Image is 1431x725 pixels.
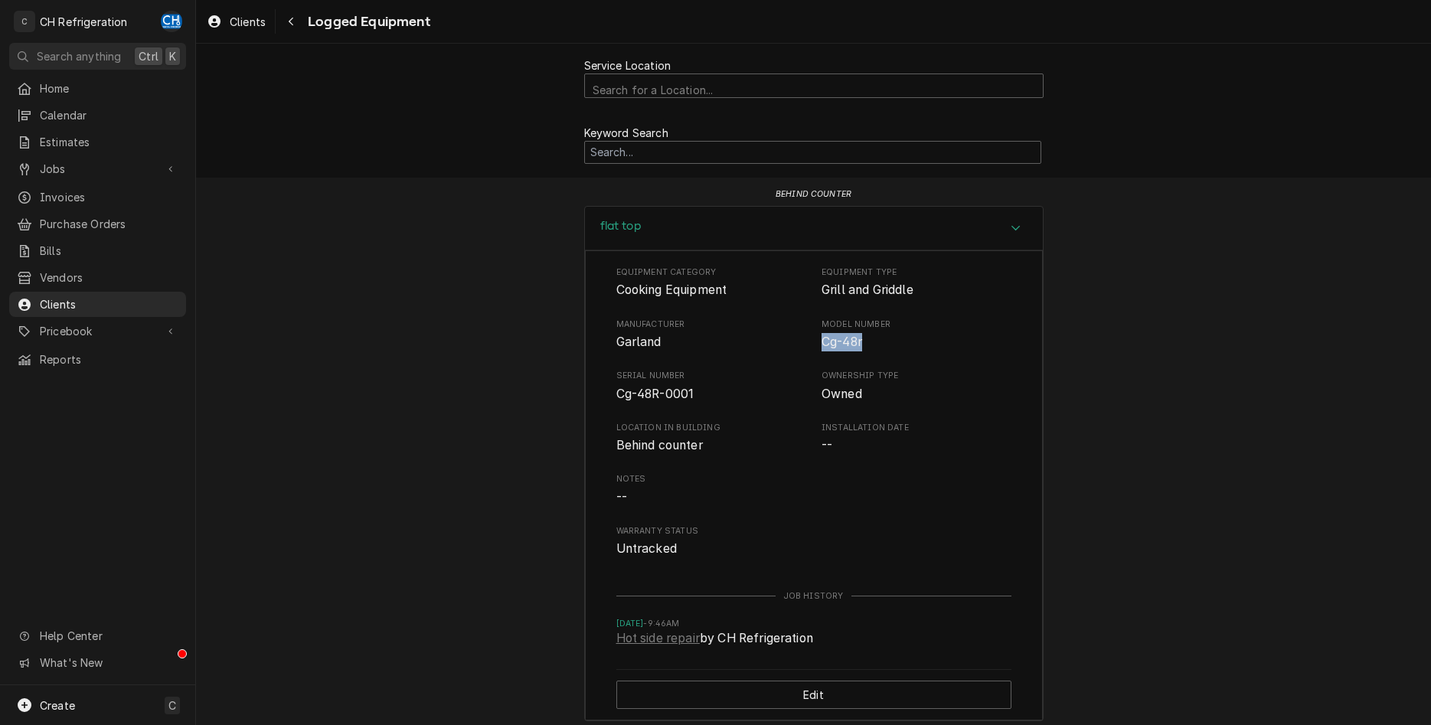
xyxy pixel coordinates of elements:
[616,473,1011,506] div: Notes
[616,670,1011,720] div: Button Group Row
[40,107,178,123] span: Calendar
[230,14,266,30] span: Clients
[822,318,1011,331] span: Model Number
[822,266,1011,299] div: Equipment Type
[584,141,1044,165] div: Search Mechanism
[616,385,806,403] span: Serial Number
[616,541,677,556] span: Untracked
[303,11,430,32] span: Logged Equipment
[161,11,182,32] div: Chris Hiraga's Avatar
[616,436,806,455] span: Location in Building
[822,335,862,349] span: Cg-48r
[40,296,178,312] span: Clients
[616,438,703,452] span: Behind counter
[616,333,806,351] span: Manufacturer
[616,618,1011,669] li: Event
[616,266,806,279] span: Equipment Category
[616,603,1011,669] ul: Job History List
[616,490,627,505] span: --
[616,629,1011,651] span: Event String
[616,281,806,299] span: Equipment Category
[9,129,186,155] a: Estimates
[584,206,1044,720] div: flat top
[14,11,35,32] div: C
[9,623,186,648] a: Go to Help Center
[616,681,1011,709] button: Edit
[168,697,176,714] span: C
[616,318,806,331] span: Manufacturer
[616,618,1011,630] span: Timestamp
[9,211,186,237] a: Purchase Orders
[616,540,1011,558] span: Warranty Status
[616,473,1011,485] span: Notes
[40,655,177,671] span: What's New
[40,699,75,712] span: Create
[40,243,178,259] span: Bills
[9,185,186,210] a: Invoices
[616,525,1011,558] div: Warranty Status
[37,48,121,64] span: Search anything
[9,103,186,128] a: Calendar
[822,436,1011,455] span: Installation Date
[822,281,1011,299] span: Equipment Type
[616,619,644,629] em: [DATE]
[40,161,155,177] span: Jobs
[9,292,186,317] a: Clients
[584,57,1044,98] div: Service Location
[40,351,178,367] span: Reports
[616,370,806,382] span: Serial Number
[14,11,35,32] div: CH Refrigeration's Avatar
[9,650,186,675] a: Go to What's New
[279,9,303,34] button: Navigate back
[776,188,851,201] div: behind counter
[40,14,128,30] div: CH Refrigeration
[616,282,727,297] span: Cooking Equipment
[40,323,155,339] span: Pricebook
[600,219,641,234] h3: flat top
[9,265,186,290] a: Vendors
[822,385,1011,403] span: Ownership Type
[822,422,1011,434] span: Installation Date
[40,269,178,286] span: Vendors
[139,48,158,64] span: Ctrl
[9,43,186,70] button: Search anythingCtrlK
[822,333,1011,351] span: Model Number
[616,590,1011,603] div: Job History
[169,48,176,64] span: K
[9,347,186,372] a: Reports
[616,422,806,455] div: Location in Building
[161,11,182,32] div: CH
[9,76,186,101] a: Home
[616,387,694,401] span: Cg-48R-0001
[40,628,177,644] span: Help Center
[616,335,662,349] span: Garland
[822,387,862,401] span: Owned
[616,318,806,351] div: Manufacturer
[585,207,1043,250] div: Accordion Header
[585,250,1043,720] div: Accordion Body
[201,9,272,34] a: Clients
[616,266,806,299] div: Equipment Category
[585,207,1043,250] button: Accordion Details Expand Trigger
[616,422,806,434] span: Location in Building
[9,238,186,263] a: Bills
[584,57,671,73] label: Service Location
[616,525,1011,537] span: Warranty Status
[9,318,186,344] a: Go to Pricebook
[822,370,1011,403] div: Ownership Type
[822,282,913,297] span: Grill and Griddle
[40,80,178,96] span: Home
[822,318,1011,351] div: Model Number
[616,629,700,648] a: Hot side repair
[822,422,1011,455] div: Installation Date
[616,669,1011,720] div: Button Group
[616,266,1011,558] div: Equipment Display
[40,216,178,232] span: Purchase Orders
[822,438,832,452] span: --
[584,111,1044,178] div: Card Filter Mechanisms
[40,189,178,205] span: Invoices
[822,370,1011,382] span: Ownership Type
[9,156,186,181] a: Go to Jobs
[616,488,1011,507] span: Notes
[584,141,1042,165] input: Search...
